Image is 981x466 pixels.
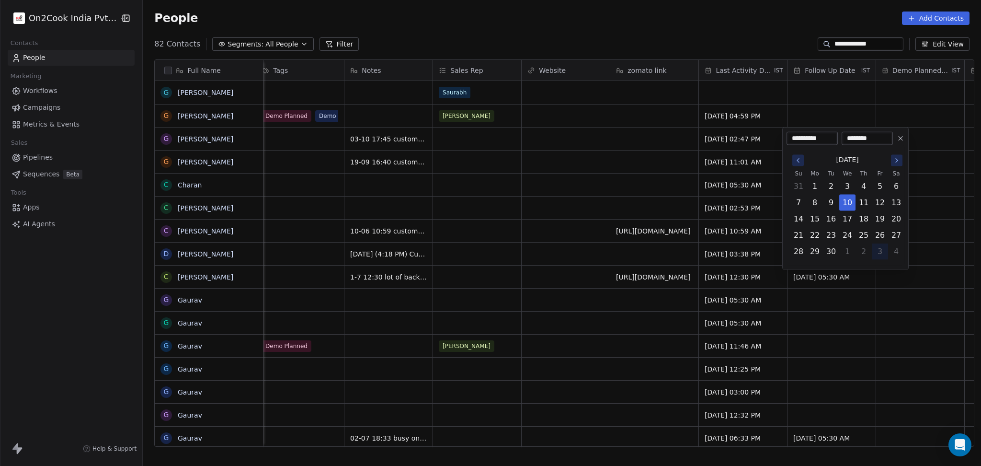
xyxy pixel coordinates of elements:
[791,244,806,259] button: Sunday, September 28th, 2025
[889,244,904,259] button: Saturday, October 4th, 2025
[807,244,822,259] button: Monday, September 29th, 2025
[791,179,806,194] button: Sunday, August 31st, 2025
[791,211,806,227] button: Sunday, September 14th, 2025
[823,211,839,227] button: Tuesday, September 16th, 2025
[790,169,807,178] th: Sunday
[872,211,888,227] button: Friday, September 19th, 2025
[791,195,806,210] button: Sunday, September 7th, 2025
[807,228,822,243] button: Monday, September 22nd, 2025
[856,179,871,194] button: Thursday, September 4th, 2025
[840,244,855,259] button: Wednesday, October 1st, 2025
[823,244,839,259] button: Tuesday, September 30th, 2025
[807,211,822,227] button: Monday, September 15th, 2025
[823,228,839,243] button: Tuesday, September 23rd, 2025
[872,244,888,259] button: Today, Friday, October 3rd, 2025
[807,195,822,210] button: Monday, September 8th, 2025
[839,169,856,178] th: Wednesday
[856,244,871,259] button: Thursday, October 2nd, 2025
[823,179,839,194] button: Tuesday, September 2nd, 2025
[791,228,806,243] button: Sunday, September 21st, 2025
[807,179,822,194] button: Monday, September 1st, 2025
[856,211,871,227] button: Thursday, September 18th, 2025
[840,195,855,210] button: Wednesday, September 10th, 2025, selected
[872,179,888,194] button: Friday, September 5th, 2025
[872,228,888,243] button: Friday, September 26th, 2025
[856,228,871,243] button: Thursday, September 25th, 2025
[840,228,855,243] button: Wednesday, September 24th, 2025
[889,195,904,210] button: Saturday, September 13th, 2025
[792,155,804,166] button: Go to the Previous Month
[840,211,855,227] button: Wednesday, September 17th, 2025
[790,169,904,260] table: September 2025
[872,169,888,178] th: Friday
[856,169,872,178] th: Thursday
[889,228,904,243] button: Saturday, September 27th, 2025
[836,155,858,165] span: [DATE]
[891,155,902,166] button: Go to the Next Month
[840,179,855,194] button: Wednesday, September 3rd, 2025
[888,169,904,178] th: Saturday
[856,195,871,210] button: Thursday, September 11th, 2025
[823,195,839,210] button: Tuesday, September 9th, 2025
[889,211,904,227] button: Saturday, September 20th, 2025
[889,179,904,194] button: Saturday, September 6th, 2025
[823,169,839,178] th: Tuesday
[807,169,823,178] th: Monday
[872,195,888,210] button: Friday, September 12th, 2025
